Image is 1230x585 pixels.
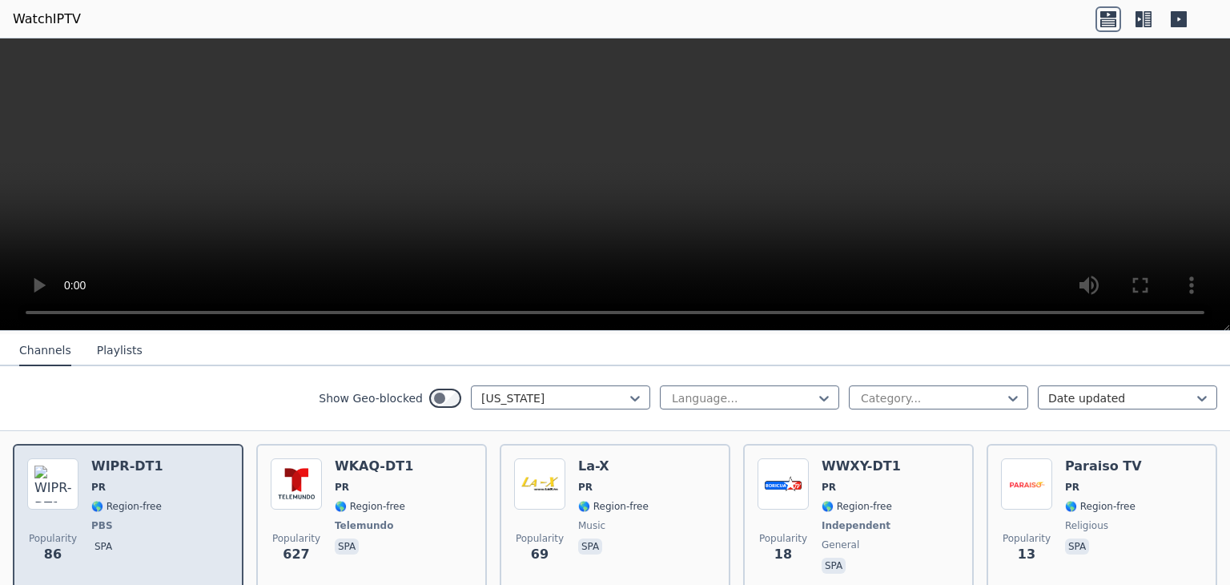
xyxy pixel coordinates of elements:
[516,532,564,545] span: Popularity
[1065,500,1136,513] span: 🌎 Region-free
[335,500,405,513] span: 🌎 Region-free
[91,458,163,474] h6: WIPR-DT1
[335,481,349,494] span: PR
[283,545,309,564] span: 627
[1065,458,1142,474] h6: Paraiso TV
[1003,532,1051,545] span: Popularity
[822,458,901,474] h6: WWXY-DT1
[1018,545,1035,564] span: 13
[578,539,602,555] p: spa
[29,532,77,545] span: Popularity
[271,458,322,510] img: WKAQ-DT1
[13,10,81,29] a: WatchIPTV
[1065,519,1108,532] span: religious
[91,500,162,513] span: 🌎 Region-free
[19,336,71,366] button: Channels
[578,481,593,494] span: PR
[97,336,143,366] button: Playlists
[91,481,106,494] span: PR
[1001,458,1052,510] img: Paraiso TV
[335,458,413,474] h6: WKAQ-DT1
[335,519,393,532] span: Telemundo
[1065,481,1079,494] span: PR
[27,458,78,510] img: WIPR-DT1
[272,532,320,545] span: Popularity
[774,545,792,564] span: 18
[578,458,649,474] h6: La-X
[822,539,859,551] span: general
[759,532,807,545] span: Popularity
[44,545,62,564] span: 86
[822,519,890,532] span: Independent
[531,545,549,564] span: 69
[822,481,836,494] span: PR
[319,390,423,406] label: Show Geo-blocked
[91,539,115,555] p: spa
[822,500,892,513] span: 🌎 Region-free
[758,458,809,510] img: WWXY-DT1
[578,519,605,532] span: music
[514,458,565,510] img: La-X
[91,519,113,532] span: PBS
[578,500,649,513] span: 🌎 Region-free
[1065,539,1089,555] p: spa
[822,558,846,574] p: spa
[335,539,359,555] p: spa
